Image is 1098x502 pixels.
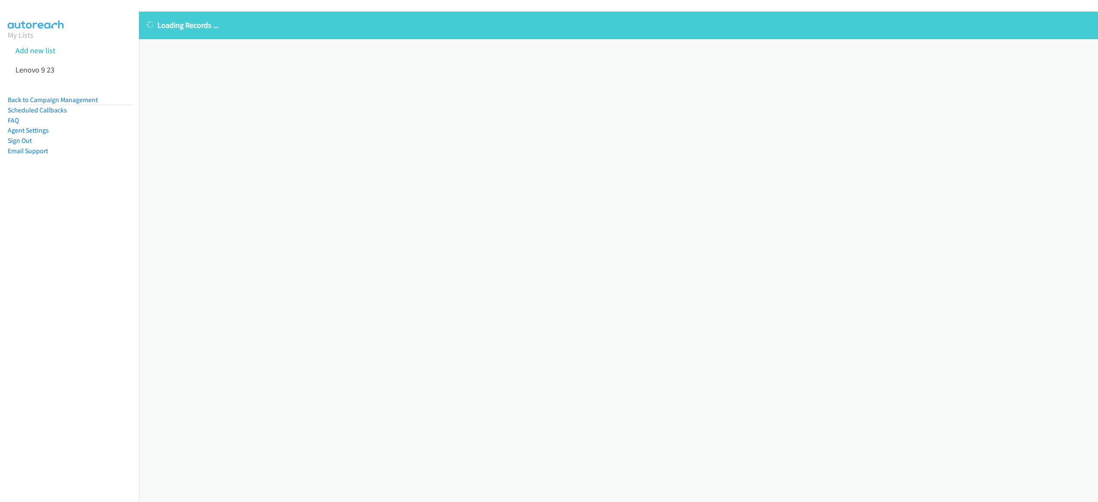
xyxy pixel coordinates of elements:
a: Sign Out [8,136,32,145]
a: Email Support [8,147,48,155]
a: FAQ [8,116,19,124]
a: Back to Campaign Management [8,96,98,104]
a: My Lists [8,30,33,40]
a: Scheduled Callbacks [8,106,67,114]
a: Add new list [15,45,55,55]
a: Agent Settings [8,126,49,134]
a: Lenovo 9 23 [15,65,54,75]
p: Loading Records ... [147,19,1090,31]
